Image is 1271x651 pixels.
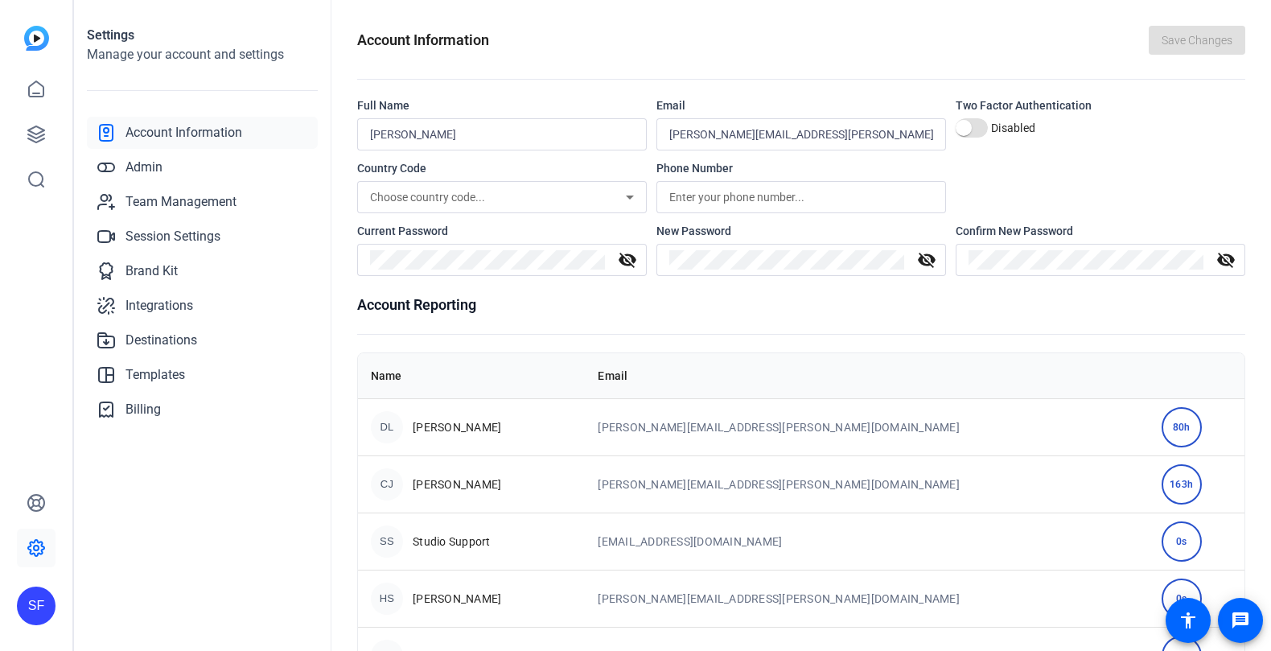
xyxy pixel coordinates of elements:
[125,365,185,385] span: Templates
[585,398,1148,455] td: [PERSON_NAME][EMAIL_ADDRESS][PERSON_NAME][DOMAIN_NAME]
[956,223,1245,239] div: Confirm New Password
[87,151,318,183] a: Admin
[87,290,318,322] a: Integrations
[87,393,318,426] a: Billing
[371,411,403,443] div: DL
[907,250,946,270] mat-icon: visibility_off
[656,223,946,239] div: New Password
[1178,611,1198,630] mat-icon: accessibility
[87,45,318,64] h2: Manage your account and settings
[656,160,946,176] div: Phone Number
[125,262,178,281] span: Brand Kit
[125,158,162,177] span: Admin
[125,227,220,246] span: Session Settings
[585,570,1148,627] td: [PERSON_NAME][EMAIL_ADDRESS][PERSON_NAME][DOMAIN_NAME]
[1162,579,1202,619] div: 0s
[413,591,501,607] span: [PERSON_NAME]
[24,26,49,51] img: blue-gradient.svg
[125,296,193,315] span: Integrations
[87,359,318,391] a: Templates
[125,331,197,350] span: Destinations
[125,400,161,419] span: Billing
[87,117,318,149] a: Account Information
[371,583,403,615] div: HS
[413,534,491,550] span: Studio Support
[585,513,1148,570] td: [EMAIL_ADDRESS][DOMAIN_NAME]
[413,476,501,492] span: [PERSON_NAME]
[656,97,946,113] div: Email
[371,468,403,501] div: CJ
[669,187,933,207] input: Enter your phone number...
[357,97,647,113] div: Full Name
[87,26,318,45] h1: Settings
[1162,464,1202,505] div: 163h
[370,125,634,144] input: Enter your name...
[1162,407,1202,447] div: 80h
[125,192,237,212] span: Team Management
[357,29,489,52] h1: Account Information
[1231,611,1250,630] mat-icon: message
[358,353,585,398] th: Name
[371,525,403,558] div: SS
[413,419,501,435] span: [PERSON_NAME]
[87,324,318,356] a: Destinations
[370,191,485,204] span: Choose country code...
[87,255,318,287] a: Brand Kit
[956,97,1245,113] div: Two Factor Authentication
[87,220,318,253] a: Session Settings
[585,455,1148,513] td: [PERSON_NAME][EMAIL_ADDRESS][PERSON_NAME][DOMAIN_NAME]
[357,223,647,239] div: Current Password
[585,353,1148,398] th: Email
[1207,250,1245,270] mat-icon: visibility_off
[669,125,933,144] input: Enter your email...
[17,587,56,625] div: SF
[357,160,647,176] div: Country Code
[1162,521,1202,562] div: 0s
[357,294,1245,316] h1: Account Reporting
[87,186,318,218] a: Team Management
[988,120,1035,136] label: Disabled
[608,250,647,270] mat-icon: visibility_off
[125,123,242,142] span: Account Information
